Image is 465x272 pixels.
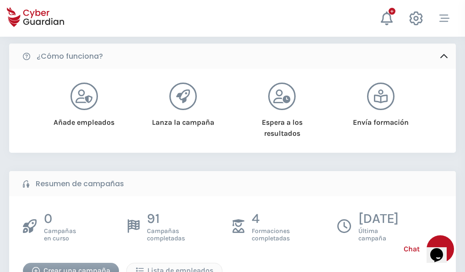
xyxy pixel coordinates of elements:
[244,110,320,139] div: Espera a los resultados
[44,210,76,228] p: 0
[252,228,290,242] span: Formaciones completadas
[427,235,456,263] iframe: chat widget
[358,210,399,228] p: [DATE]
[252,210,290,228] p: 4
[404,244,420,255] span: Chat
[37,51,103,62] b: ¿Cómo funciona?
[147,210,185,228] p: 91
[389,8,395,15] div: +
[358,228,399,242] span: Última campaña
[145,110,221,128] div: Lanza la campaña
[44,228,76,242] span: Campañas en curso
[343,110,419,128] div: Envía formación
[36,178,124,189] b: Resumen de campañas
[46,110,122,128] div: Añade empleados
[147,228,185,242] span: Campañas completadas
